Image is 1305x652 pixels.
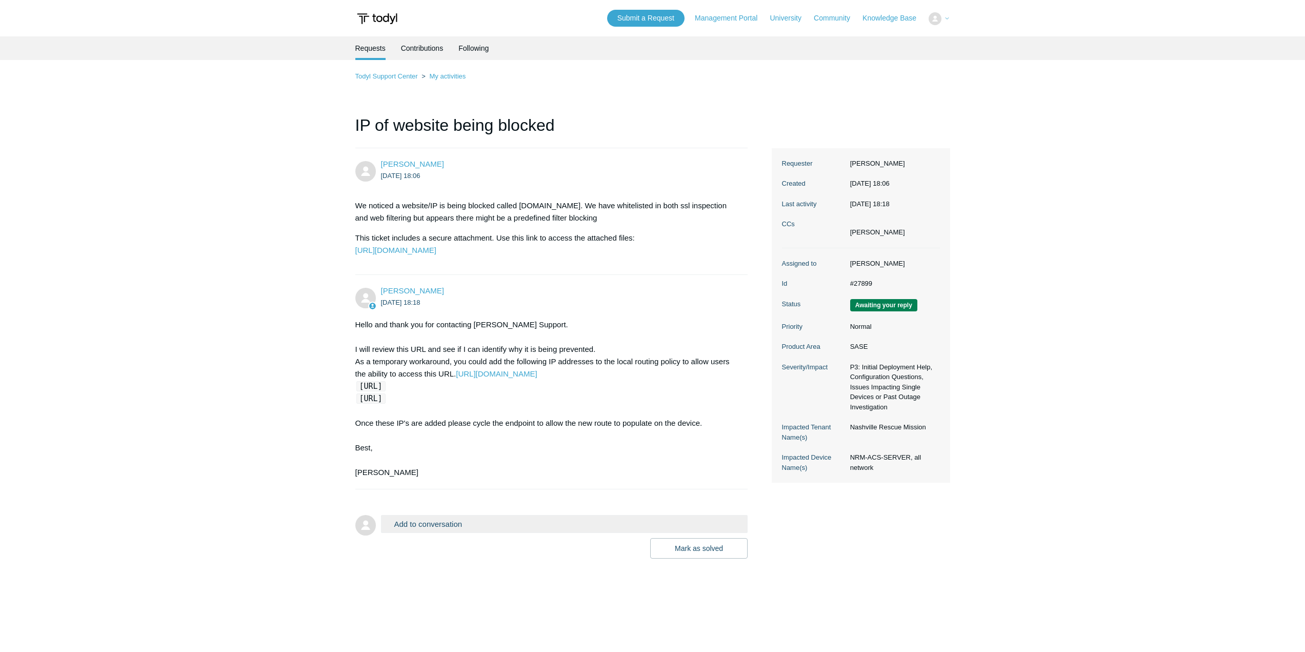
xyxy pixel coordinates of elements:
[356,381,386,391] code: [URL]
[381,515,748,533] button: Add to conversation
[381,299,420,306] time: 2025-09-03T18:18:03Z
[770,13,811,24] a: University
[429,72,466,80] a: My activities
[782,159,845,169] dt: Requester
[845,342,940,352] dd: SASE
[782,322,845,332] dt: Priority
[607,10,685,27] a: Submit a Request
[355,200,738,224] p: We noticed a website/IP is being blocked called [DOMAIN_NAME]. We have whitelisted in both ssl in...
[782,452,845,472] dt: Impacted Device Name(s)
[355,246,436,254] a: [URL][DOMAIN_NAME]
[850,227,905,238] li: Juan Delgado
[419,72,466,80] li: My activities
[782,299,845,309] dt: Status
[355,113,748,148] h1: IP of website being blocked
[850,200,890,208] time: 2025-09-03T18:18:03+00:00
[355,72,420,80] li: Todyl Support Center
[782,362,845,372] dt: Severity/Impact
[695,13,768,24] a: Management Portal
[782,199,845,209] dt: Last activity
[381,286,444,295] span: Kris Haire
[381,172,420,180] time: 2025-09-03T18:06:12Z
[401,36,444,60] a: Contributions
[355,72,418,80] a: Todyl Support Center
[356,393,386,404] code: [URL]
[355,232,738,256] p: This ticket includes a secure attachment. Use this link to access the attached files:
[845,362,940,412] dd: P3: Initial Deployment Help, Configuration Questions, Issues Impacting Single Devices or Past Out...
[814,13,860,24] a: Community
[355,9,399,28] img: Todyl Support Center Help Center home page
[782,259,845,269] dt: Assigned to
[782,179,845,189] dt: Created
[381,160,444,168] a: [PERSON_NAME]
[862,13,927,24] a: Knowledge Base
[355,319,738,479] div: Hello and thank you for contacting [PERSON_NAME] Support. I will review this URL and see if I can...
[381,286,444,295] a: [PERSON_NAME]
[845,259,940,269] dd: [PERSON_NAME]
[782,279,845,289] dt: Id
[845,422,940,432] dd: Nashville Rescue Mission
[782,219,845,229] dt: CCs
[845,279,940,289] dd: #27899
[782,342,845,352] dt: Product Area
[845,322,940,332] dd: Normal
[456,369,537,378] a: [URL][DOMAIN_NAME]
[845,452,940,472] dd: NRM-ACS-SERVER, all network
[458,36,489,60] a: Following
[381,160,444,168] span: Juan Delgado
[355,36,386,60] li: Requests
[650,538,748,559] button: Mark as solved
[845,159,940,169] dd: [PERSON_NAME]
[850,180,890,187] time: 2025-09-03T18:06:12+00:00
[782,422,845,442] dt: Impacted Tenant Name(s)
[850,299,917,311] span: We are waiting for you to respond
